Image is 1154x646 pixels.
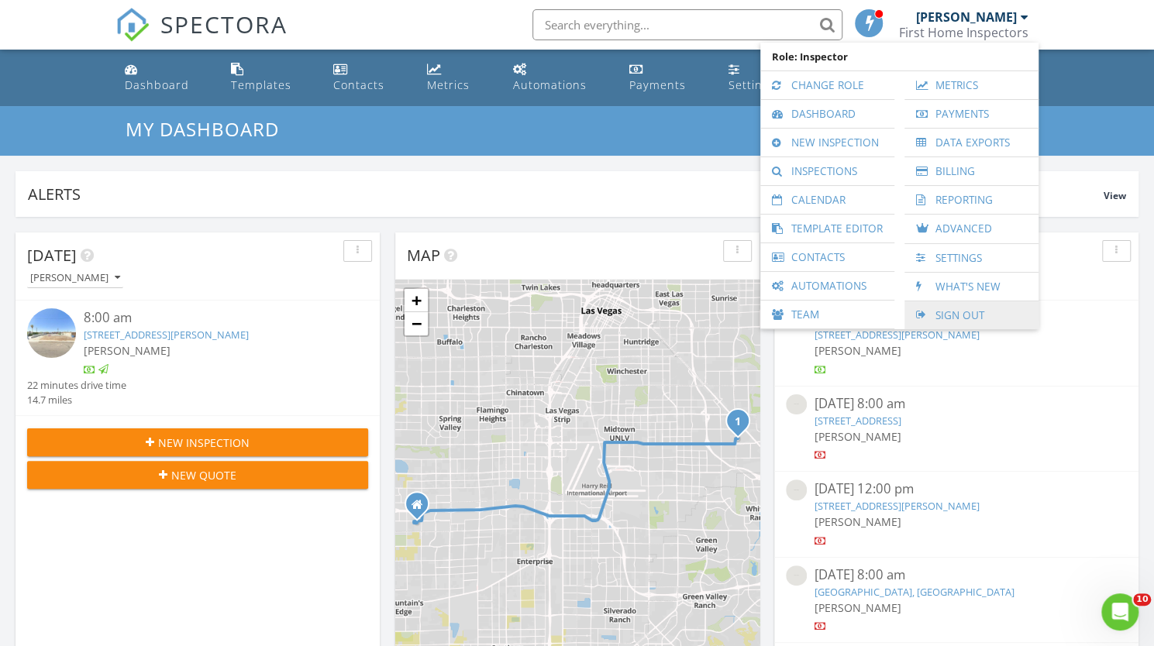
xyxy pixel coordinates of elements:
[27,378,126,393] div: 22 minutes drive time
[738,421,747,430] div: 5071 Blanton Dr, Las Vegas, NV 89122
[27,393,126,407] div: 14.7 miles
[513,77,587,92] div: Automations
[912,215,1031,243] a: Advanced
[912,71,1031,99] a: Metrics
[231,77,291,92] div: Templates
[333,77,384,92] div: Contacts
[912,301,1031,329] a: Sign Out
[125,77,189,92] div: Dashboard
[735,417,741,428] i: 1
[30,273,120,283] div: [PERSON_NAME]
[27,268,123,289] button: [PERSON_NAME]
[1101,593,1138,631] iframe: Intercom live chat
[768,186,887,214] a: Calendar
[768,71,887,99] a: Change Role
[786,565,807,586] img: streetview
[815,343,901,358] span: [PERSON_NAME]
[171,467,236,483] span: New Quote
[815,394,1099,414] div: [DATE] 8:00 am
[786,479,807,500] img: streetview
[27,461,368,489] button: New Quote
[1104,189,1126,202] span: View
[815,414,901,428] a: [STREET_ADDRESS]
[119,56,212,100] a: Dashboard
[126,116,279,142] span: My Dashboard
[507,56,611,100] a: Automations (Basic)
[27,308,76,357] img: streetview
[916,9,1017,25] div: [PERSON_NAME]
[115,21,288,53] a: SPECTORA
[327,56,409,100] a: Contacts
[421,56,494,100] a: Metrics
[729,77,775,92] div: Settings
[84,328,249,342] a: [STREET_ADDRESS][PERSON_NAME]
[27,245,77,266] span: [DATE]
[27,428,368,456] button: New Inspection
[27,308,368,407] a: 8:00 am [STREET_ADDRESS][PERSON_NAME] [PERSON_NAME] 22 minutes drive time 14.7 miles
[815,328,980,342] a: [STREET_ADDRESS][PERSON_NAME]
[160,8,288,40] span: SPECTORA
[84,308,339,328] div: 8:00 am
[768,43,1031,70] span: Role: Inspector
[815,585,1014,599] a: [GEOGRAPHIC_DATA], [GEOGRAPHIC_DATA]
[912,186,1031,214] a: Reporting
[1133,593,1151,606] span: 10
[815,479,1099,499] div: [DATE] 12:00 pm
[28,184,1104,204] div: Alerts
[532,9,842,40] input: Search everything...
[768,100,887,128] a: Dashboard
[768,243,887,271] a: Contacts
[768,157,887,185] a: Inspections
[768,215,887,242] a: Template Editor
[786,394,807,415] img: streetview
[912,100,1031,128] a: Payments
[786,479,1127,548] a: [DATE] 12:00 pm [STREET_ADDRESS][PERSON_NAME] [PERSON_NAME]
[815,514,901,529] span: [PERSON_NAME]
[815,499,980,513] a: [STREET_ADDRESS][PERSON_NAME]
[768,272,887,300] a: Automations
[815,429,901,444] span: [PERSON_NAME]
[405,289,428,312] a: Zoom in
[786,394,1127,463] a: [DATE] 8:00 am [STREET_ADDRESS] [PERSON_NAME]
[768,301,887,328] a: Team
[405,312,428,335] a: Zoom out
[417,503,426,513] div: 7955 W Badura Ave, Las Vegas Nevada 89113
[786,308,1127,377] a: [DATE] 12:30 pm [STREET_ADDRESS][PERSON_NAME] [PERSON_NAME]
[722,56,797,100] a: Settings
[786,565,1127,634] a: [DATE] 8:00 am [GEOGRAPHIC_DATA], [GEOGRAPHIC_DATA] [PERSON_NAME]
[912,273,1031,301] a: What's New
[629,77,686,92] div: Payments
[912,244,1031,272] a: Settings
[815,565,1099,585] div: [DATE] 8:00 am
[427,77,470,92] div: Metrics
[899,25,1028,40] div: First Home Inspectors
[912,157,1031,185] a: Billing
[115,8,150,42] img: The Best Home Inspection Software - Spectora
[158,435,250,451] span: New Inspection
[407,245,440,266] span: Map
[912,129,1031,156] a: Data Exports
[623,56,710,100] a: Payments
[225,56,315,100] a: Templates
[815,600,901,615] span: [PERSON_NAME]
[768,129,887,156] a: New Inspection
[84,343,171,358] span: [PERSON_NAME]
